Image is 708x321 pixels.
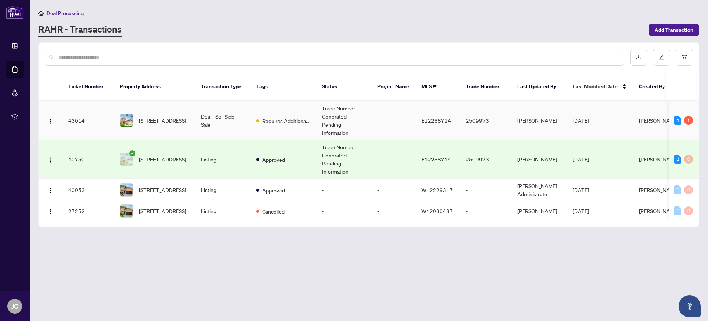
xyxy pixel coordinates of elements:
td: 40750 [62,140,114,179]
img: thumbnail-img [120,114,133,127]
img: thumbnail-img [120,184,133,196]
span: edit [659,55,664,60]
td: 2509973 [460,140,511,179]
div: 1 [674,116,681,125]
th: MLS # [416,72,460,101]
span: W12030487 [421,208,453,214]
span: [DATE] [573,208,589,214]
td: - [371,201,416,221]
td: Deal - Sell Side Sale [195,101,250,140]
span: home [38,11,44,16]
span: check-circle [129,150,135,156]
td: [PERSON_NAME] [511,201,567,221]
td: 2509973 [460,101,511,140]
span: E12238714 [421,117,451,124]
img: logo [6,6,24,19]
div: 0 [684,155,693,164]
th: Status [316,72,371,101]
th: Created By [633,72,677,101]
button: edit [653,49,670,66]
span: Last Modified Date [573,82,618,91]
td: - [371,179,416,201]
td: 40053 [62,179,114,201]
td: 27252 [62,201,114,221]
img: Logo [48,118,53,124]
span: [PERSON_NAME] [639,187,679,193]
td: Listing [195,140,250,179]
th: Trade Number [460,72,511,101]
span: Add Transaction [655,24,693,36]
th: Project Name [371,72,416,101]
div: 1 [684,116,693,125]
th: Tags [250,72,316,101]
button: filter [676,49,693,66]
span: [STREET_ADDRESS] [139,207,186,215]
div: 0 [684,185,693,194]
span: Approved [262,186,285,194]
button: Logo [45,205,56,217]
span: [STREET_ADDRESS] [139,116,186,124]
span: [PERSON_NAME] [639,117,679,124]
span: [PERSON_NAME] [639,208,679,214]
td: - [316,201,371,221]
span: [DATE] [573,117,589,124]
td: [PERSON_NAME] Administrator [511,179,567,201]
span: W12229317 [421,187,453,193]
span: Deal Processing [46,10,84,17]
td: - [371,101,416,140]
td: - [460,201,511,221]
div: 0 [674,185,681,194]
td: - [460,179,511,201]
button: Open asap [678,295,701,317]
span: [DATE] [573,187,589,193]
button: Logo [45,153,56,165]
td: [PERSON_NAME] [511,101,567,140]
td: [PERSON_NAME] [511,140,567,179]
span: [PERSON_NAME] [639,156,679,163]
span: Requires Additional Docs [262,117,310,125]
span: [DATE] [573,156,589,163]
span: E12238714 [421,156,451,163]
button: Add Transaction [649,24,699,36]
img: Logo [48,157,53,163]
td: 43014 [62,101,114,140]
span: [STREET_ADDRESS] [139,155,186,163]
div: 0 [684,206,693,215]
button: Logo [45,184,56,196]
td: Trade Number Generated - Pending Information [316,101,371,140]
div: 0 [674,206,681,215]
img: Logo [48,209,53,215]
td: Listing [195,179,250,201]
td: Listing [195,201,250,221]
a: RAHR - Transactions [38,23,122,37]
th: Transaction Type [195,72,250,101]
button: download [630,49,647,66]
img: thumbnail-img [120,153,133,165]
span: JC [11,301,18,311]
span: [STREET_ADDRESS] [139,186,186,194]
span: filter [682,55,687,60]
button: Logo [45,115,56,126]
span: download [636,55,641,60]
td: - [316,179,371,201]
th: Last Modified Date [567,72,633,101]
img: thumbnail-img [120,205,133,217]
th: Ticket Number [62,72,114,101]
th: Property Address [114,72,195,101]
span: Approved [262,156,285,164]
img: Logo [48,188,53,194]
div: 1 [674,155,681,164]
td: Trade Number Generated - Pending Information [316,140,371,179]
span: Cancelled [262,207,285,215]
td: - [371,140,416,179]
th: Last Updated By [511,72,567,101]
